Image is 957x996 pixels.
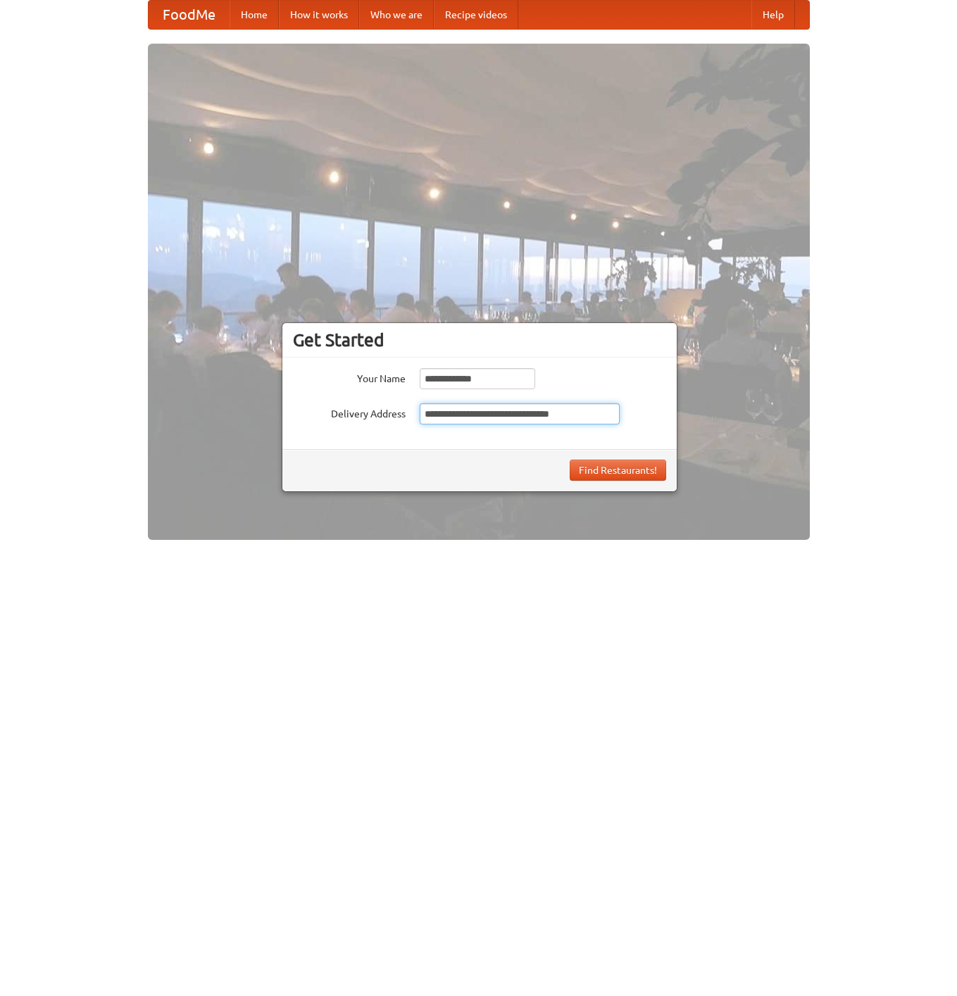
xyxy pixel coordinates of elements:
a: Home [230,1,279,29]
label: Your Name [293,368,406,386]
a: Recipe videos [434,1,518,29]
a: Who we are [359,1,434,29]
button: Find Restaurants! [570,460,666,481]
a: How it works [279,1,359,29]
h3: Get Started [293,329,666,351]
label: Delivery Address [293,403,406,421]
a: Help [751,1,795,29]
a: FoodMe [149,1,230,29]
